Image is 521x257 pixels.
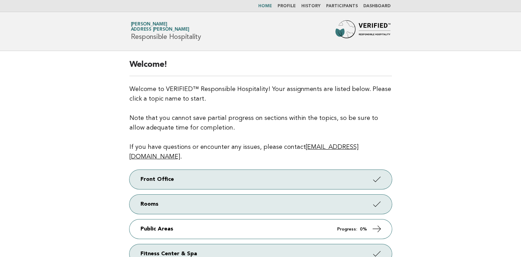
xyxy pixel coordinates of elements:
p: Welcome to VERIFIED™ Responsible Hospitality! Your assignments are listed below. Please click a t... [129,84,392,162]
a: Front Office [129,170,392,189]
a: Dashboard [363,4,390,8]
a: History [301,4,321,8]
a: [PERSON_NAME]Address [PERSON_NAME] [131,22,189,32]
span: Address [PERSON_NAME] [131,28,189,32]
h2: Welcome! [129,59,392,76]
a: Profile [278,4,296,8]
a: Home [258,4,272,8]
h1: Responsible Hospitality [131,22,201,40]
em: Progress: [337,227,357,232]
a: Public Areas Progress: 0% [129,219,392,239]
a: Participants [326,4,358,8]
strong: 0% [360,227,367,232]
img: Forbes Travel Guide [335,20,390,42]
a: Rooms [129,195,392,214]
